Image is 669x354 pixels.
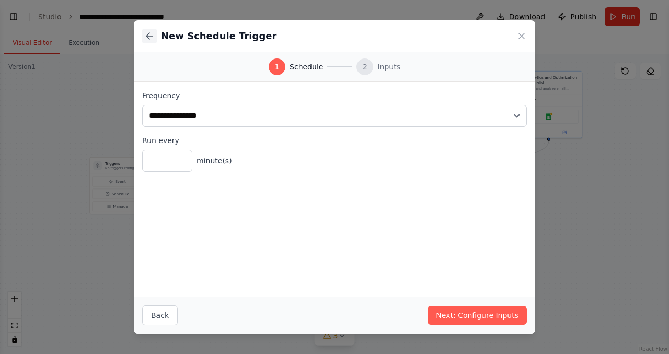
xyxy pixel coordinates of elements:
h2: New Schedule Trigger [161,29,276,43]
label: Frequency [142,90,527,101]
button: Next: Configure Inputs [428,306,527,325]
span: minute(s) [197,156,232,166]
span: Schedule [290,62,323,72]
div: 1 [269,58,285,75]
div: 2 [356,58,373,75]
button: Back [142,305,178,325]
span: Inputs [377,62,400,72]
label: Run every [142,135,527,146]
